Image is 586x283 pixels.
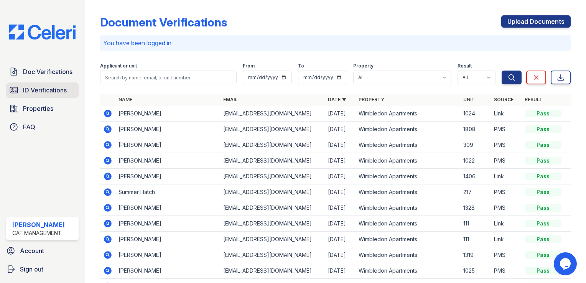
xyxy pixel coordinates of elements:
[491,137,522,153] td: PMS
[554,252,578,275] iframe: chat widget
[220,232,325,247] td: [EMAIL_ADDRESS][DOMAIN_NAME]
[325,184,356,200] td: [DATE]
[460,200,491,216] td: 1328
[325,106,356,122] td: [DATE]
[525,235,561,243] div: Pass
[356,247,460,263] td: Wimbledon Apartments
[491,184,522,200] td: PMS
[100,71,237,84] input: Search by name, email, or unit number
[525,141,561,149] div: Pass
[220,122,325,137] td: [EMAIL_ADDRESS][DOMAIN_NAME]
[223,97,237,102] a: Email
[460,169,491,184] td: 1406
[460,247,491,263] td: 1319
[220,200,325,216] td: [EMAIL_ADDRESS][DOMAIN_NAME]
[491,106,522,122] td: Link
[356,263,460,279] td: Wimbledon Apartments
[359,97,384,102] a: Property
[23,122,35,132] span: FAQ
[491,200,522,216] td: PMS
[12,220,65,229] div: [PERSON_NAME]
[356,106,460,122] td: Wimbledon Apartments
[356,137,460,153] td: Wimbledon Apartments
[356,216,460,232] td: Wimbledon Apartments
[325,169,356,184] td: [DATE]
[460,263,491,279] td: 1025
[494,97,514,102] a: Source
[115,153,220,169] td: [PERSON_NAME]
[23,67,72,76] span: Doc Verifications
[3,25,82,39] img: CE_Logo_Blue-a8612792a0a2168367f1c8372b55b34899dd931a85d93a1a3d3e32e68fde9ad4.png
[6,101,79,116] a: Properties
[353,63,374,69] label: Property
[491,153,522,169] td: PMS
[220,184,325,200] td: [EMAIL_ADDRESS][DOMAIN_NAME]
[115,106,220,122] td: [PERSON_NAME]
[325,216,356,232] td: [DATE]
[220,263,325,279] td: [EMAIL_ADDRESS][DOMAIN_NAME]
[491,122,522,137] td: PMS
[458,63,472,69] label: Result
[220,106,325,122] td: [EMAIL_ADDRESS][DOMAIN_NAME]
[525,220,561,227] div: Pass
[460,137,491,153] td: 309
[491,263,522,279] td: PMS
[356,153,460,169] td: Wimbledon Apartments
[3,262,82,277] a: Sign out
[220,137,325,153] td: [EMAIL_ADDRESS][DOMAIN_NAME]
[525,267,561,275] div: Pass
[325,232,356,247] td: [DATE]
[115,263,220,279] td: [PERSON_NAME]
[103,38,568,48] p: You have been logged in
[115,169,220,184] td: [PERSON_NAME]
[460,232,491,247] td: 111
[220,169,325,184] td: [EMAIL_ADDRESS][DOMAIN_NAME]
[525,251,561,259] div: Pass
[328,97,346,102] a: Date ▼
[491,247,522,263] td: PMS
[220,247,325,263] td: [EMAIL_ADDRESS][DOMAIN_NAME]
[356,169,460,184] td: Wimbledon Apartments
[115,216,220,232] td: [PERSON_NAME]
[525,110,561,117] div: Pass
[525,204,561,212] div: Pass
[23,104,53,113] span: Properties
[100,63,137,69] label: Applicant or unit
[119,97,132,102] a: Name
[356,122,460,137] td: Wimbledon Apartments
[491,216,522,232] td: Link
[298,63,304,69] label: To
[460,216,491,232] td: 111
[525,173,561,180] div: Pass
[115,232,220,247] td: [PERSON_NAME]
[100,15,227,29] div: Document Verifications
[463,97,475,102] a: Unit
[525,97,543,102] a: Result
[525,188,561,196] div: Pass
[525,157,561,165] div: Pass
[220,216,325,232] td: [EMAIL_ADDRESS][DOMAIN_NAME]
[356,200,460,216] td: Wimbledon Apartments
[460,153,491,169] td: 1022
[356,232,460,247] td: Wimbledon Apartments
[356,184,460,200] td: Wimbledon Apartments
[325,263,356,279] td: [DATE]
[491,232,522,247] td: Link
[115,200,220,216] td: [PERSON_NAME]
[460,122,491,137] td: 1808
[460,184,491,200] td: 217
[460,106,491,122] td: 1024
[325,200,356,216] td: [DATE]
[115,137,220,153] td: [PERSON_NAME]
[525,125,561,133] div: Pass
[501,15,571,28] a: Upload Documents
[3,243,82,258] a: Account
[6,82,79,98] a: ID Verifications
[220,153,325,169] td: [EMAIL_ADDRESS][DOMAIN_NAME]
[325,137,356,153] td: [DATE]
[6,119,79,135] a: FAQ
[20,265,43,274] span: Sign out
[325,247,356,263] td: [DATE]
[115,122,220,137] td: [PERSON_NAME]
